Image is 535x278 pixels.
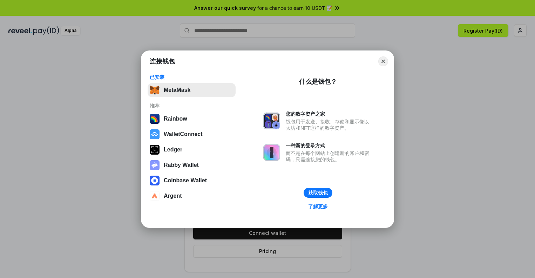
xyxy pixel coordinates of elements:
div: 推荐 [150,103,233,109]
img: svg+xml,%3Csvg%20width%3D%2228%22%20height%3D%2228%22%20viewBox%3D%220%200%2028%2028%22%20fill%3D... [150,176,160,185]
div: 钱包用于发送、接收、存储和显示像以太坊和NFT这样的数字资产。 [286,118,373,131]
div: Ledger [164,147,182,153]
button: Rabby Wallet [148,158,236,172]
div: 什么是钱包？ [299,77,337,86]
div: Coinbase Wallet [164,177,207,184]
div: 获取钱包 [308,190,328,196]
div: WalletConnect [164,131,203,137]
img: svg+xml,%3Csvg%20width%3D%2228%22%20height%3D%2228%22%20viewBox%3D%220%200%2028%2028%22%20fill%3D... [150,129,160,139]
div: 您的数字资产之家 [286,111,373,117]
img: svg+xml,%3Csvg%20width%3D%2228%22%20height%3D%2228%22%20viewBox%3D%220%200%2028%2028%22%20fill%3D... [150,191,160,201]
button: Coinbase Wallet [148,174,236,188]
img: svg+xml,%3Csvg%20xmlns%3D%22http%3A%2F%2Fwww.w3.org%2F2000%2Fsvg%22%20fill%3D%22none%22%20viewBox... [263,113,280,129]
div: Rabby Wallet [164,162,199,168]
button: Rainbow [148,112,236,126]
img: svg+xml,%3Csvg%20width%3D%22120%22%20height%3D%22120%22%20viewBox%3D%220%200%20120%20120%22%20fil... [150,114,160,124]
div: Rainbow [164,116,187,122]
a: 了解更多 [304,202,332,211]
button: Close [378,56,388,66]
button: MetaMask [148,83,236,97]
div: Argent [164,193,182,199]
div: MetaMask [164,87,190,93]
h1: 连接钱包 [150,57,175,66]
button: WalletConnect [148,127,236,141]
div: 已安装 [150,74,233,80]
div: 而不是在每个网站上创建新的账户和密码，只需连接您的钱包。 [286,150,373,163]
button: 获取钱包 [304,188,332,198]
img: svg+xml,%3Csvg%20xmlns%3D%22http%3A%2F%2Fwww.w3.org%2F2000%2Fsvg%22%20fill%3D%22none%22%20viewBox... [263,144,280,161]
img: svg+xml,%3Csvg%20fill%3D%22none%22%20height%3D%2233%22%20viewBox%3D%220%200%2035%2033%22%20width%... [150,85,160,95]
img: svg+xml,%3Csvg%20xmlns%3D%22http%3A%2F%2Fwww.w3.org%2F2000%2Fsvg%22%20width%3D%2228%22%20height%3... [150,145,160,155]
button: Argent [148,189,236,203]
img: svg+xml,%3Csvg%20xmlns%3D%22http%3A%2F%2Fwww.w3.org%2F2000%2Fsvg%22%20fill%3D%22none%22%20viewBox... [150,160,160,170]
div: 了解更多 [308,203,328,210]
button: Ledger [148,143,236,157]
div: 一种新的登录方式 [286,142,373,149]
